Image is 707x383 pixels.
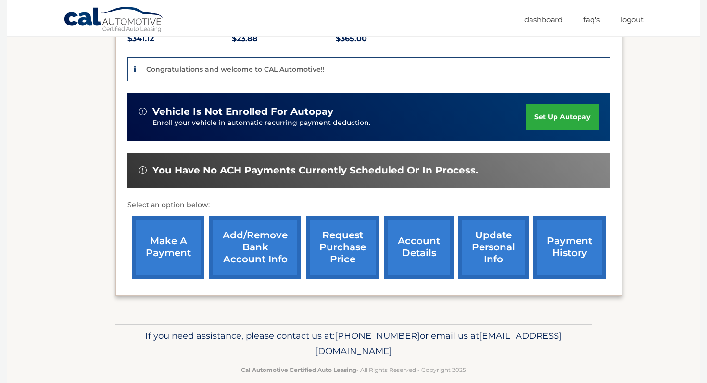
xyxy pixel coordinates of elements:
[152,118,526,128] p: Enroll your vehicle in automatic recurring payment deduction.
[152,164,478,176] span: You have no ACH payments currently scheduled or in process.
[241,366,356,373] strong: Cal Automotive Certified Auto Leasing
[127,32,232,46] p: $341.12
[127,199,610,211] p: Select an option below:
[122,365,585,375] p: - All Rights Reserved - Copyright 2025
[458,216,529,279] a: update personal info
[139,108,147,115] img: alert-white.svg
[336,32,440,46] p: $365.00
[63,6,164,34] a: Cal Automotive
[583,12,600,27] a: FAQ's
[524,12,563,27] a: Dashboard
[146,65,325,74] p: Congratulations and welcome to CAL Automotive!!
[122,328,585,359] p: If you need assistance, please contact us at: or email us at
[335,330,420,341] span: [PHONE_NUMBER]
[152,106,333,118] span: vehicle is not enrolled for autopay
[526,104,599,130] a: set up autopay
[132,216,204,279] a: make a payment
[533,216,606,279] a: payment history
[209,216,301,279] a: Add/Remove bank account info
[620,12,644,27] a: Logout
[232,32,336,46] p: $23.88
[384,216,454,279] a: account details
[306,216,379,279] a: request purchase price
[139,166,147,174] img: alert-white.svg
